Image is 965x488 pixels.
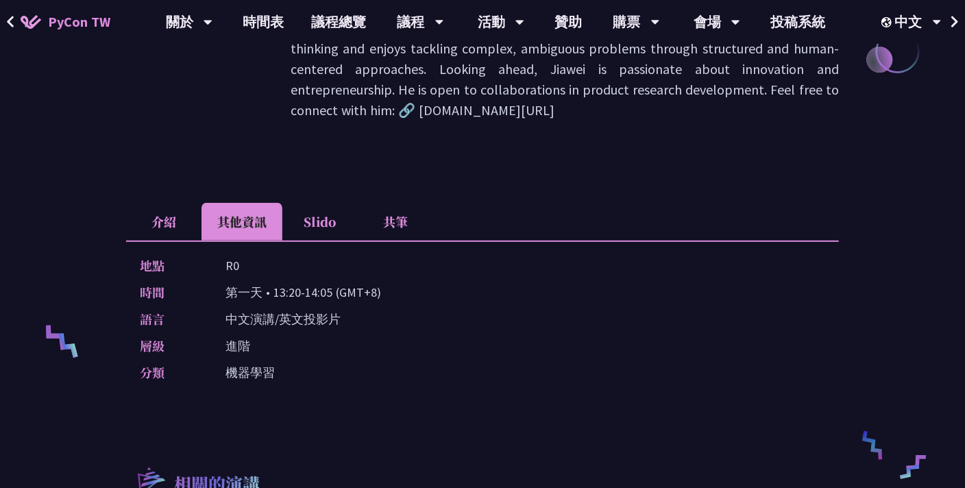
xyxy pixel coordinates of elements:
span: PyCon TW [48,12,110,32]
p: 機器學習 [225,363,275,382]
p: 中文演講/英文投影片 [225,309,341,329]
img: Locale Icon [881,17,895,27]
p: 語言 [140,309,198,329]
li: 介紹 [126,203,201,241]
p: 時間 [140,282,198,302]
a: PyCon TW [7,5,124,39]
p: 第一天 • 13:20-14:05 (GMT+8) [225,282,381,302]
li: 共筆 [358,203,433,241]
li: 其他資訊 [201,203,282,241]
img: Home icon of PyCon TW 2025 [21,15,41,29]
p: 進階 [225,336,250,356]
li: Slido [282,203,358,241]
p: 層級 [140,336,198,356]
p: 地點 [140,256,198,276]
p: R0 [225,256,239,276]
p: 分類 [140,363,198,382]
